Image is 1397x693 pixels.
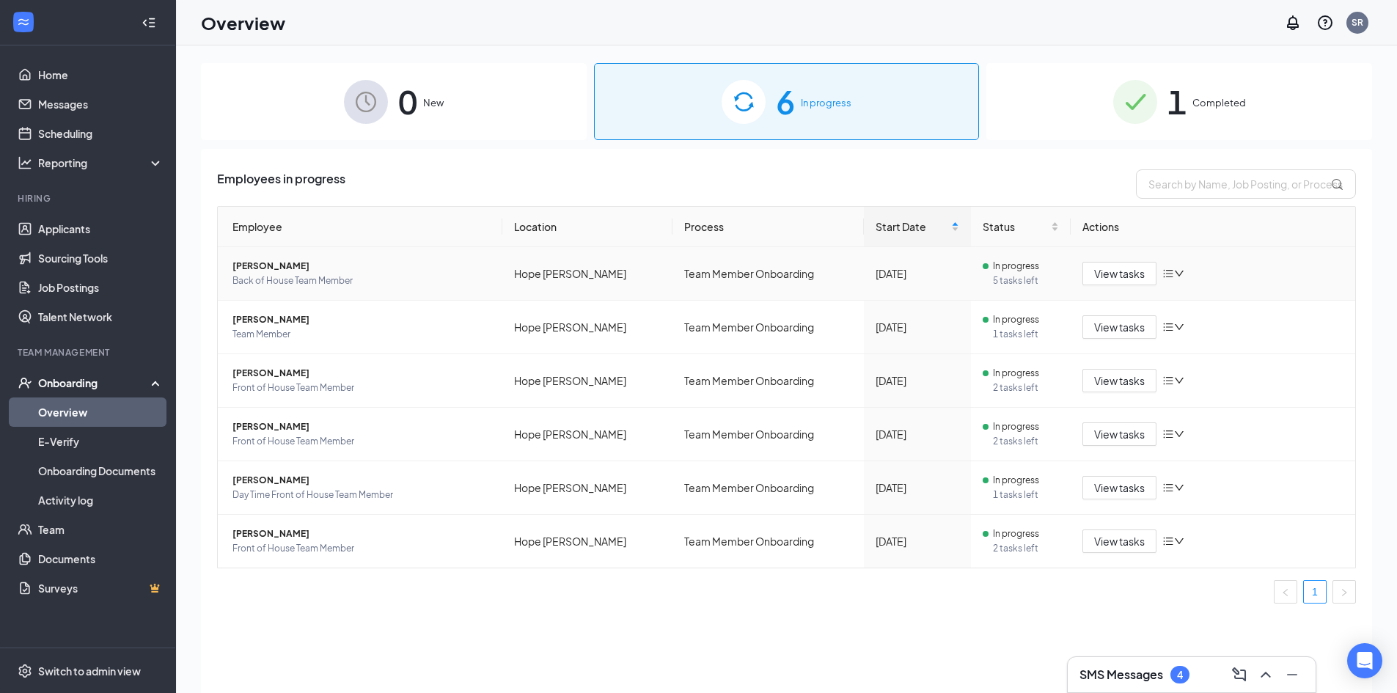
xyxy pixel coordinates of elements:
td: Team Member Onboarding [672,354,865,408]
span: Team Member [232,327,491,342]
span: 5 tasks left [993,274,1060,288]
td: Team Member Onboarding [672,408,865,461]
svg: WorkstreamLogo [16,15,31,29]
a: Applicants [38,214,164,243]
svg: Notifications [1284,14,1302,32]
span: down [1174,375,1184,386]
svg: QuestionInfo [1316,14,1334,32]
span: bars [1162,268,1174,279]
li: Previous Page [1274,580,1297,604]
h1: Overview [201,10,285,35]
span: 1 tasks left [993,327,1060,342]
td: Hope [PERSON_NAME] [502,408,672,461]
span: View tasks [1094,265,1145,282]
div: Reporting [38,155,164,170]
span: bars [1162,375,1174,386]
span: [PERSON_NAME] [232,473,491,488]
button: right [1332,580,1356,604]
span: Completed [1192,95,1246,110]
span: [PERSON_NAME] [232,312,491,327]
a: Documents [38,544,164,573]
span: 2 tasks left [993,381,1060,395]
div: Switch to admin view [38,664,141,678]
div: SR [1352,16,1363,29]
li: Next Page [1332,580,1356,604]
svg: Collapse [142,15,156,30]
a: Onboarding Documents [38,456,164,485]
td: Hope [PERSON_NAME] [502,461,672,515]
span: down [1174,536,1184,546]
span: Employees in progress [217,169,345,199]
span: View tasks [1094,480,1145,496]
span: bars [1162,321,1174,333]
span: Front of House Team Member [232,541,491,556]
span: bars [1162,482,1174,494]
span: In progress [993,419,1039,434]
span: In progress [993,312,1039,327]
span: bars [1162,535,1174,547]
th: Actions [1071,207,1355,247]
span: left [1281,588,1290,597]
a: Team [38,515,164,544]
span: Front of House Team Member [232,434,491,449]
button: View tasks [1082,476,1156,499]
span: In progress [993,473,1039,488]
td: Hope [PERSON_NAME] [502,354,672,408]
a: Job Postings [38,273,164,302]
div: Hiring [18,192,161,205]
div: 4 [1177,669,1183,681]
button: View tasks [1082,262,1156,285]
span: Status [983,219,1049,235]
a: Scheduling [38,119,164,148]
a: SurveysCrown [38,573,164,603]
span: 2 tasks left [993,434,1060,449]
span: down [1174,429,1184,439]
button: View tasks [1082,369,1156,392]
span: 0 [398,76,417,127]
span: View tasks [1094,373,1145,389]
td: Hope [PERSON_NAME] [502,301,672,354]
span: 6 [776,76,795,127]
td: Hope [PERSON_NAME] [502,247,672,301]
svg: Analysis [18,155,32,170]
span: [PERSON_NAME] [232,419,491,434]
span: [PERSON_NAME] [232,366,491,381]
span: View tasks [1094,533,1145,549]
div: Onboarding [38,375,151,390]
button: Minimize [1280,663,1304,686]
a: Talent Network [38,302,164,331]
span: [PERSON_NAME] [232,259,491,274]
button: left [1274,580,1297,604]
button: ChevronUp [1254,663,1277,686]
div: Open Intercom Messenger [1347,643,1382,678]
td: Team Member Onboarding [672,461,865,515]
span: In progress [993,366,1039,381]
span: In progress [993,259,1039,274]
span: 2 tasks left [993,541,1060,556]
span: Day Time Front of House Team Member [232,488,491,502]
span: Front of House Team Member [232,381,491,395]
div: [DATE] [876,373,958,389]
div: Team Management [18,346,161,359]
span: down [1174,268,1184,279]
span: down [1174,322,1184,332]
button: View tasks [1082,315,1156,339]
span: 1 tasks left [993,488,1060,502]
span: Back of House Team Member [232,274,491,288]
a: Home [38,60,164,89]
a: Overview [38,397,164,427]
svg: ChevronUp [1257,666,1275,683]
button: ComposeMessage [1228,663,1251,686]
a: Messages [38,89,164,119]
a: 1 [1304,581,1326,603]
input: Search by Name, Job Posting, or Process [1136,169,1356,199]
span: right [1340,588,1349,597]
svg: Minimize [1283,666,1301,683]
button: View tasks [1082,422,1156,446]
td: Team Member Onboarding [672,247,865,301]
svg: ComposeMessage [1231,666,1248,683]
div: [DATE] [876,265,958,282]
h3: SMS Messages [1079,667,1163,683]
span: View tasks [1094,319,1145,335]
td: Hope [PERSON_NAME] [502,515,672,568]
